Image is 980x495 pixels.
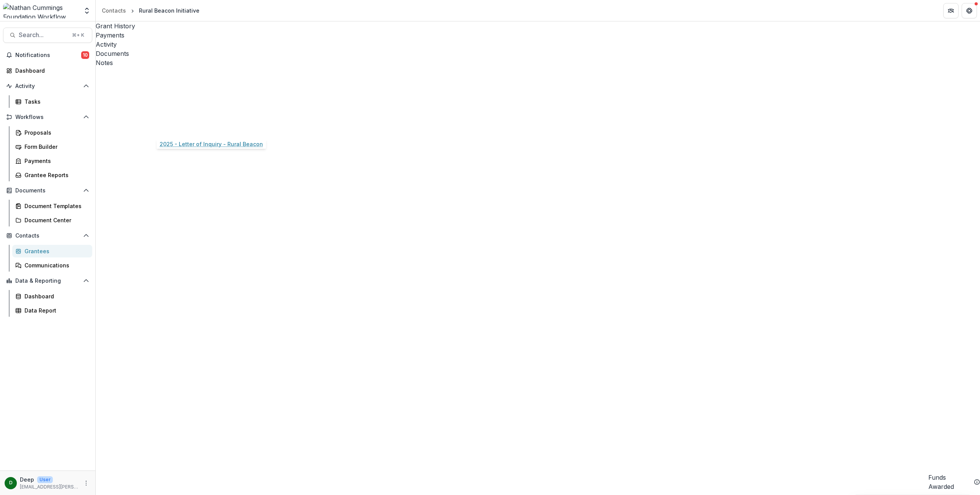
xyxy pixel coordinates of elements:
[12,290,92,303] a: Dashboard
[15,83,80,90] span: Activity
[12,214,92,226] a: Document Center
[24,247,86,255] div: Grantees
[96,49,980,58] a: Documents
[70,31,86,39] div: ⌘ + K
[3,184,92,197] button: Open Documents
[12,304,92,317] a: Data Report
[81,51,89,59] span: 10
[99,5,129,16] a: Contacts
[24,157,86,165] div: Payments
[3,230,92,242] button: Open Contacts
[37,476,53,483] p: User
[3,28,92,43] button: Search...
[12,155,92,167] a: Payments
[12,245,92,257] a: Grantees
[24,292,86,300] div: Dashboard
[99,5,203,16] nav: breadcrumb
[15,278,80,284] span: Data & Reporting
[24,261,86,269] div: Communications
[3,111,92,123] button: Open Workflows
[82,3,92,18] button: Open entity switcher
[19,31,67,39] span: Search...
[928,473,971,491] h2: Funds Awarded
[15,67,86,75] div: Dashboard
[3,3,78,18] img: Nathan Cummings Foundation Workflow Sandbox logo
[96,40,980,49] a: Activity
[943,3,959,18] button: Partners
[12,140,92,153] a: Form Builder
[12,95,92,108] a: Tasks
[24,306,86,314] div: Data Report
[82,479,91,488] button: More
[12,200,92,212] a: Document Templates
[139,7,199,15] div: Rural Beacon Initiative
[12,259,92,272] a: Communications
[3,64,92,77] a: Dashboard
[24,171,86,179] div: Grantee Reports
[102,7,126,15] div: Contacts
[12,169,92,181] a: Grantee Reports
[12,126,92,139] a: Proposals
[15,233,80,239] span: Contacts
[3,80,92,92] button: Open Activity
[9,480,13,485] div: Deep
[3,275,92,287] button: Open Data & Reporting
[20,475,34,484] p: Deep
[24,202,86,210] div: Document Templates
[96,31,980,40] a: Payments
[20,484,78,490] p: [EMAIL_ADDRESS][PERSON_NAME][DOMAIN_NAME]
[24,98,86,106] div: Tasks
[15,114,80,120] span: Workflows
[24,216,86,224] div: Document Center
[15,52,81,59] span: Notifications
[24,129,86,137] div: Proposals
[24,143,86,151] div: Form Builder
[3,49,92,61] button: Notifications10
[96,58,980,67] a: Notes
[96,21,980,31] a: Grant History
[962,3,977,18] button: Get Help
[15,187,80,194] span: Documents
